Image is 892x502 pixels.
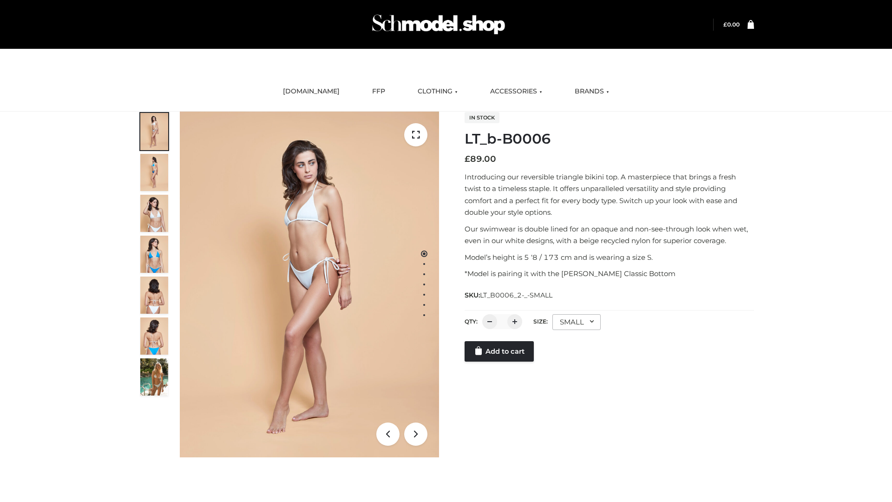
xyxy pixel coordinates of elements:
h1: LT_b-B0006 [465,131,754,147]
img: ArielClassicBikiniTop_CloudNine_AzureSky_OW114ECO_2-scaled.jpg [140,154,168,191]
img: ArielClassicBikiniTop_CloudNine_AzureSky_OW114ECO_8-scaled.jpg [140,317,168,355]
a: £0.00 [723,21,740,28]
div: SMALL [552,314,601,330]
img: Schmodel Admin 964 [369,6,508,43]
img: Arieltop_CloudNine_AzureSky2.jpg [140,358,168,396]
p: Model’s height is 5 ‘8 / 173 cm and is wearing a size S. [465,251,754,264]
img: ArielClassicBikiniTop_CloudNine_AzureSky_OW114ECO_7-scaled.jpg [140,277,168,314]
p: Introducing our reversible triangle bikini top. A masterpiece that brings a fresh twist to a time... [465,171,754,218]
a: FFP [365,81,392,102]
label: QTY: [465,318,478,325]
img: ArielClassicBikiniTop_CloudNine_AzureSky_OW114ECO_1-scaled.jpg [140,113,168,150]
a: BRANDS [568,81,616,102]
span: In stock [465,112,499,123]
img: ArielClassicBikiniTop_CloudNine_AzureSky_OW114ECO_1 [180,112,439,457]
a: CLOTHING [411,81,465,102]
span: £ [723,21,727,28]
span: LT_B0006_2-_-SMALL [480,291,552,299]
bdi: 89.00 [465,154,496,164]
a: Add to cart [465,341,534,362]
a: [DOMAIN_NAME] [276,81,347,102]
span: £ [465,154,470,164]
span: SKU: [465,290,553,301]
bdi: 0.00 [723,21,740,28]
a: ACCESSORIES [483,81,549,102]
p: Our swimwear is double lined for an opaque and non-see-through look when wet, even in our white d... [465,223,754,247]
img: ArielClassicBikiniTop_CloudNine_AzureSky_OW114ECO_3-scaled.jpg [140,195,168,232]
img: ArielClassicBikiniTop_CloudNine_AzureSky_OW114ECO_4-scaled.jpg [140,236,168,273]
p: *Model is pairing it with the [PERSON_NAME] Classic Bottom [465,268,754,280]
label: Size: [533,318,548,325]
